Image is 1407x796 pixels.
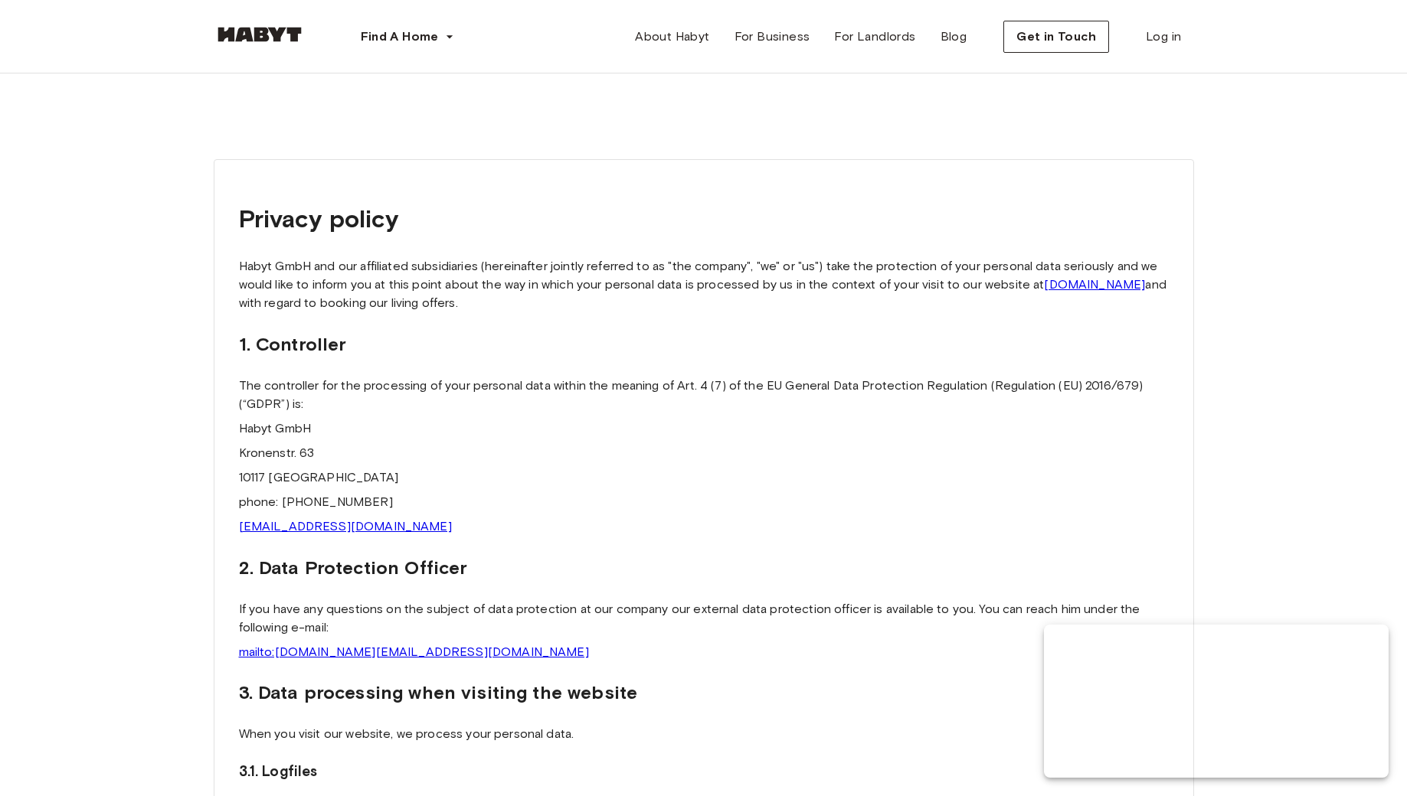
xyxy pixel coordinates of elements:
[239,419,1169,438] p: Habyt GmbH
[735,28,810,46] span: For Business
[239,204,399,233] strong: Privacy policy
[722,21,823,52] a: For Business
[214,27,306,42] img: Habyt
[239,725,1169,743] p: When you visit our website, we process your personal data.
[239,554,1169,582] h2: 2. Data Protection Officer
[239,761,1169,782] h3: 3.1. Logfiles
[635,28,709,46] span: About Habyt
[239,377,1169,413] p: The controller for the processing of your personal data within the meaning of Art. 4 (7) of the E...
[623,21,721,52] a: About Habyt
[239,493,1169,511] p: phone: [PHONE_NUMBER]
[1003,21,1109,53] button: Get in Touch
[1146,28,1181,46] span: Log in
[1044,277,1145,292] a: [DOMAIN_NAME]
[239,519,452,533] a: [EMAIL_ADDRESS][DOMAIN_NAME]
[834,28,915,46] span: For Landlords
[1016,28,1096,46] span: Get in Touch
[239,679,1169,706] h2: 3. Data processing when visiting the website
[239,444,1169,462] p: Kronenstr. 63
[348,21,466,52] button: Find A Home
[239,600,1169,637] p: If you have any questions on the subject of data protection at our company our external data prot...
[361,28,439,46] span: Find A Home
[1134,21,1193,52] a: Log in
[239,257,1169,312] p: Habyt GmbH and our affiliated subsidiaries (hereinafter jointly referred to as "the company", "we...
[941,28,967,46] span: Blog
[239,468,1169,487] p: 10117 [GEOGRAPHIC_DATA]
[239,644,589,659] a: mailto:[DOMAIN_NAME][EMAIL_ADDRESS][DOMAIN_NAME]
[928,21,980,52] a: Blog
[822,21,928,52] a: For Landlords
[239,331,1169,358] h2: 1. Controller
